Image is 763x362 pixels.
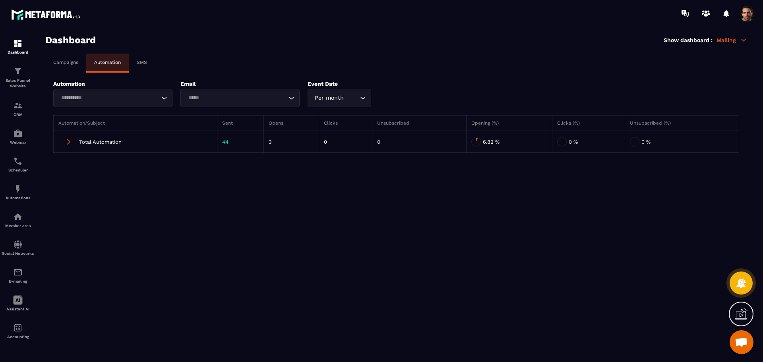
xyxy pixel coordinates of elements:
[13,212,23,221] img: automations
[2,60,34,95] a: formationformationSales Funnel Website
[58,136,212,148] div: Total Automation
[2,335,34,339] p: Accounting
[372,116,466,131] th: Unsubscribed
[2,123,34,150] a: automationsautomationsWebinar
[2,251,34,256] p: Social Networks
[13,39,23,48] img: formation
[53,81,172,87] p: Automation
[263,116,319,131] th: Opens
[53,89,172,107] div: Search for option
[2,262,34,289] a: emailemailE-mailing
[2,78,34,89] p: Sales Funnel Website
[557,136,620,148] div: 0 %
[2,234,34,262] a: social-networksocial-networkSocial Networks
[630,136,734,148] div: 0 %
[2,289,34,317] a: Assistant AI
[552,116,625,131] th: Clicks (%)
[319,131,372,153] td: 0
[2,150,34,178] a: schedulerschedulerScheduler
[2,33,34,60] a: formationformationDashboard
[180,89,300,107] div: Search for option
[308,81,407,87] p: Event Date
[13,268,23,277] img: email
[186,94,287,102] input: Search for option
[372,131,466,153] td: 0
[217,131,263,153] td: 44
[625,116,739,131] th: Unsubscribed (%)
[13,240,23,249] img: social-network
[217,116,263,131] th: Sent
[13,156,23,166] img: scheduler
[2,112,34,117] p: CRM
[2,196,34,200] p: Automations
[467,116,552,131] th: Opening (%)
[717,37,747,44] p: Mailing
[319,116,372,131] th: Clicks
[13,66,23,76] img: formation
[11,7,83,22] img: logo
[13,101,23,110] img: formation
[2,317,34,345] a: accountantaccountantAccounting
[2,168,34,172] p: Scheduler
[54,116,217,131] th: Automation/Subject
[263,131,319,153] td: 3
[664,37,713,43] p: Show dashboard :
[2,50,34,54] p: Dashboard
[730,330,753,354] div: Mở cuộc trò chuyện
[2,95,34,123] a: formationformationCRM
[2,223,34,228] p: Member area
[58,94,159,102] input: Search for option
[313,94,345,102] span: Per month
[45,35,96,46] h3: Dashboard
[2,178,34,206] a: automationsautomationsAutomations
[2,140,34,144] p: Webinar
[94,60,121,65] p: Automation
[180,81,300,87] p: Email
[2,206,34,234] a: automationsautomationsMember area
[53,60,78,65] p: Campaigns
[137,60,147,65] p: SMS
[13,184,23,194] img: automations
[13,129,23,138] img: automations
[13,323,23,333] img: accountant
[471,136,547,148] div: 6.82 %
[2,307,34,311] p: Assistant AI
[2,279,34,283] p: E-mailing
[345,94,358,102] input: Search for option
[308,89,371,107] div: Search for option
